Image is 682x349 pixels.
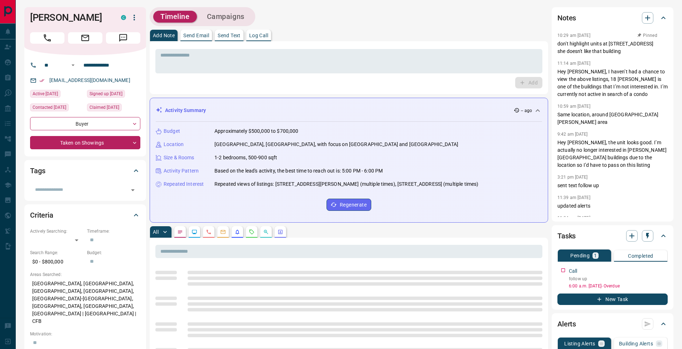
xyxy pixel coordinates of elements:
[30,331,140,337] p: Motivation:
[30,249,83,256] p: Search Range:
[30,103,83,113] div: Thu May 15 2025
[128,185,138,195] button: Open
[164,141,184,148] p: Location
[569,276,668,282] p: follow up
[263,229,269,235] svg: Opportunities
[521,107,532,114] p: -- ago
[557,33,590,38] p: 10:29 am [DATE]
[183,33,209,38] p: Send Email
[164,127,180,135] p: Budget
[30,12,110,23] h1: [PERSON_NAME]
[557,9,668,26] div: Notes
[570,253,590,258] p: Pending
[69,61,77,69] button: Open
[249,229,255,235] svg: Requests
[628,253,653,258] p: Completed
[30,207,140,224] div: Criteria
[153,11,197,23] button: Timeline
[557,104,590,109] p: 10:59 am [DATE]
[234,229,240,235] svg: Listing Alerts
[214,167,383,175] p: Based on the lead's activity, the best time to reach out is: 5:00 PM - 6:00 PM
[30,278,140,327] p: [GEOGRAPHIC_DATA], [GEOGRAPHIC_DATA], [GEOGRAPHIC_DATA], [GEOGRAPHIC_DATA], [GEOGRAPHIC_DATA]-[GE...
[121,15,126,20] div: condos.ca
[177,229,183,235] svg: Notes
[165,107,206,114] p: Activity Summary
[557,139,668,169] p: Hey [PERSON_NAME], the unit looks good. I’m actually no longer interested in [PERSON_NAME][GEOGRA...
[557,12,576,24] h2: Notes
[106,32,140,44] span: Message
[200,11,252,23] button: Campaigns
[164,167,199,175] p: Activity Pattern
[569,283,668,289] p: 6:00 a.m. [DATE] - Overdue
[153,33,175,38] p: Add Note
[249,33,268,38] p: Log Call
[87,90,140,100] div: Sun Jan 29 2023
[557,315,668,333] div: Alerts
[557,318,576,330] h2: Alerts
[214,127,298,135] p: Approximately $500,000 to $700,000
[192,229,197,235] svg: Lead Browsing Activity
[557,132,588,137] p: 9:42 am [DATE]
[557,294,668,305] button: New Task
[557,175,588,180] p: 3:21 pm [DATE]
[557,202,668,210] p: updated alerts
[164,154,194,161] p: Size & Rooms
[87,103,140,113] div: Sun Jan 29 2023
[30,271,140,278] p: Areas Searched:
[153,229,159,234] p: All
[564,341,595,346] p: Listing Alerts
[164,180,204,188] p: Repeated Interest
[30,117,140,130] div: Buyer
[218,33,241,38] p: Send Text
[39,78,44,83] svg: Email Verified
[30,136,140,149] div: Taken on Showings
[557,227,668,244] div: Tasks
[619,341,653,346] p: Building Alerts
[557,195,590,200] p: 11:39 am [DATE]
[49,77,130,83] a: [EMAIL_ADDRESS][DOMAIN_NAME]
[87,228,140,234] p: Timeframe:
[30,256,83,268] p: $0 - $800,000
[557,61,590,66] p: 11:14 am [DATE]
[220,229,226,235] svg: Emails
[30,228,83,234] p: Actively Searching:
[557,230,576,242] h2: Tasks
[33,104,66,111] span: Contacted [DATE]
[30,162,140,179] div: Tags
[156,104,542,117] div: Activity Summary-- ago
[214,180,478,188] p: Repeated views of listings: [STREET_ADDRESS][PERSON_NAME] (multiple times), [STREET_ADDRESS] (mul...
[33,90,58,97] span: Active [DATE]
[569,267,577,275] p: Call
[206,229,212,235] svg: Calls
[30,32,64,44] span: Call
[557,111,668,126] p: Same location, around [GEOGRAPHIC_DATA][PERSON_NAME] area
[637,32,658,39] button: Pinned
[87,249,140,256] p: Budget:
[30,165,45,176] h2: Tags
[90,104,119,111] span: Claimed [DATE]
[30,209,53,221] h2: Criteria
[214,141,458,148] p: [GEOGRAPHIC_DATA], [GEOGRAPHIC_DATA], with focus on [GEOGRAPHIC_DATA] and [GEOGRAPHIC_DATA]
[557,182,668,189] p: sent text follow up
[557,40,668,55] p: don't highlight units at [STREET_ADDRESS] she doesn't like that building
[90,90,122,97] span: Signed up [DATE]
[594,253,597,258] p: 1
[277,229,283,235] svg: Agent Actions
[557,68,668,98] p: Hey [PERSON_NAME], I haven’t had a chance to view the above listings, 18 [PERSON_NAME] is one of ...
[68,32,102,44] span: Email
[557,215,590,220] p: 11:24 am [DATE]
[214,154,277,161] p: 1-2 bedrooms, 500-900 sqft
[30,90,83,100] div: Wed Sep 17 2025
[327,199,371,211] button: Regenerate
